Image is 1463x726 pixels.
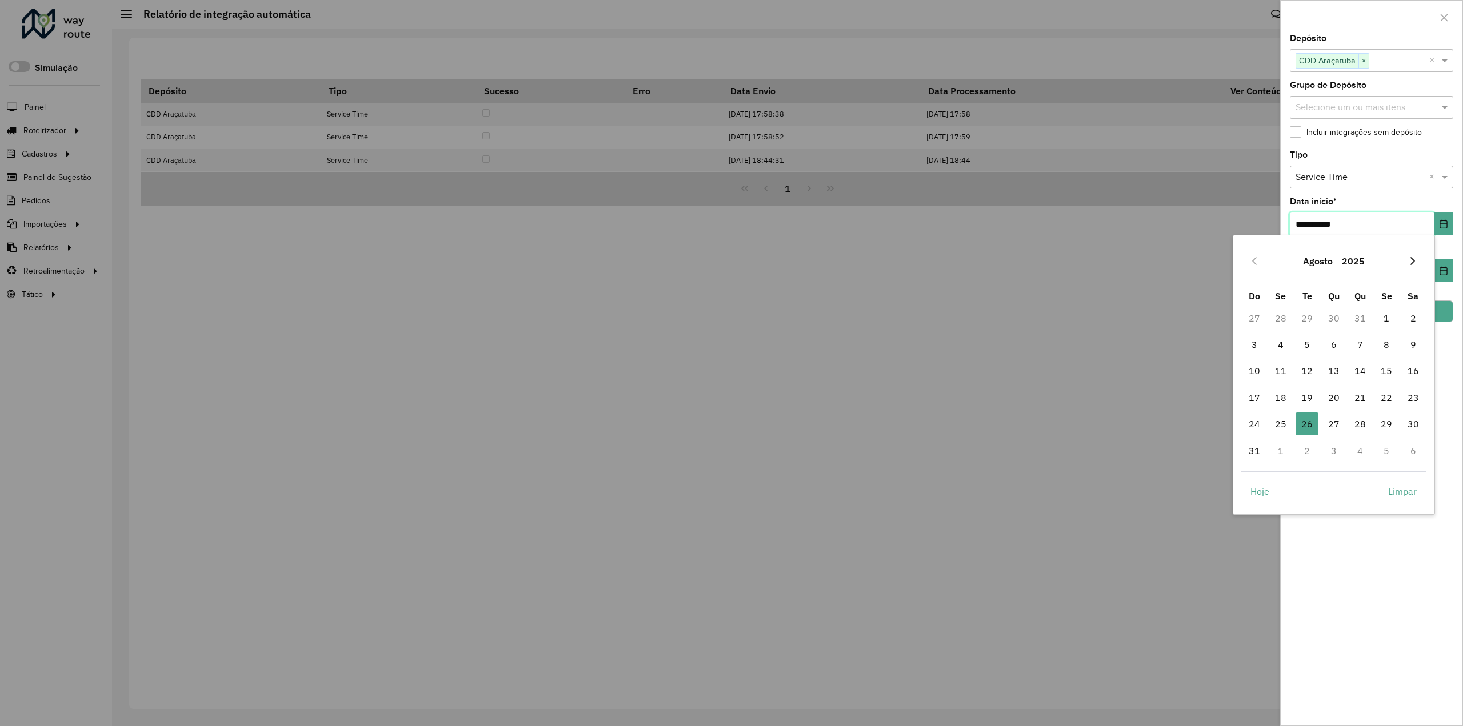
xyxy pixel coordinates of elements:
td: 4 [1268,331,1294,358]
td: 14 [1347,358,1373,384]
td: 1 [1373,305,1400,331]
span: Qu [1328,290,1340,302]
span: 9 [1402,333,1425,356]
span: 23 [1402,386,1425,409]
button: Hoje [1241,480,1279,503]
span: 27 [1322,412,1345,435]
span: 31 [1243,439,1266,462]
td: 10 [1241,358,1267,384]
td: 3 [1241,331,1267,358]
td: 28 [1268,305,1294,331]
span: 2 [1402,307,1425,330]
td: 4 [1347,437,1373,463]
span: 30 [1402,412,1425,435]
td: 9 [1400,331,1426,358]
span: 29 [1375,412,1398,435]
span: Clear all [1429,170,1439,184]
label: Incluir integrações sem depósito [1290,126,1422,138]
span: 4 [1269,333,1292,356]
label: Depósito [1290,31,1326,45]
td: 16 [1400,358,1426,384]
span: 26 [1296,412,1318,435]
td: 31 [1241,437,1267,463]
span: Te [1302,290,1312,302]
td: 25 [1268,411,1294,437]
span: 17 [1243,386,1266,409]
span: 18 [1269,386,1292,409]
span: 14 [1349,359,1372,382]
span: 19 [1296,386,1318,409]
td: 3 [1320,437,1346,463]
span: 12 [1296,359,1318,382]
button: Limpar [1378,480,1426,503]
td: 23 [1400,384,1426,411]
span: Se [1381,290,1392,302]
td: 20 [1320,384,1346,411]
td: 27 [1320,411,1346,437]
span: 3 [1243,333,1266,356]
td: 2 [1294,437,1320,463]
td: 5 [1294,331,1320,358]
td: 26 [1294,411,1320,437]
span: 20 [1322,386,1345,409]
td: 1 [1268,437,1294,463]
td: 2 [1400,305,1426,331]
button: Next Month [1404,252,1422,270]
button: Previous Month [1245,252,1264,270]
td: 6 [1320,331,1346,358]
td: 30 [1320,305,1346,331]
span: 22 [1375,386,1398,409]
button: Choose Month [1298,247,1337,275]
label: Grupo de Depósito [1290,78,1366,92]
span: 6 [1322,333,1345,356]
td: 24 [1241,411,1267,437]
td: 11 [1268,358,1294,384]
button: Choose Year [1337,247,1369,275]
span: 8 [1375,333,1398,356]
span: 28 [1349,412,1372,435]
span: 1 [1375,307,1398,330]
td: 30 [1400,411,1426,437]
td: 17 [1241,384,1267,411]
td: 28 [1347,411,1373,437]
span: Hoje [1250,484,1269,498]
td: 27 [1241,305,1267,331]
span: 13 [1322,359,1345,382]
span: Se [1275,290,1286,302]
td: 7 [1347,331,1373,358]
td: 15 [1373,358,1400,384]
span: Limpar [1388,484,1417,498]
span: 11 [1269,359,1292,382]
td: 6 [1400,437,1426,463]
span: 10 [1243,359,1266,382]
span: 25 [1269,412,1292,435]
span: Sa [1408,290,1418,302]
span: Do [1249,290,1260,302]
td: 18 [1268,384,1294,411]
td: 22 [1373,384,1400,411]
span: × [1358,54,1369,68]
span: 24 [1243,412,1266,435]
span: 15 [1375,359,1398,382]
span: Clear all [1429,54,1439,67]
button: Choose Date [1434,212,1453,235]
span: 7 [1349,333,1372,356]
label: Tipo [1290,148,1308,162]
td: 29 [1373,411,1400,437]
td: 5 [1373,437,1400,463]
span: 5 [1296,333,1318,356]
td: 12 [1294,358,1320,384]
div: Choose Date [1233,235,1435,515]
label: Data início [1290,195,1337,208]
td: 21 [1347,384,1373,411]
span: CDD Araçatuba [1296,54,1358,67]
span: 21 [1349,386,1372,409]
td: 19 [1294,384,1320,411]
span: 16 [1402,359,1425,382]
td: 13 [1320,358,1346,384]
td: 8 [1373,331,1400,358]
span: Qu [1354,290,1366,302]
td: 29 [1294,305,1320,331]
td: 31 [1347,305,1373,331]
button: Choose Date [1434,259,1453,282]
